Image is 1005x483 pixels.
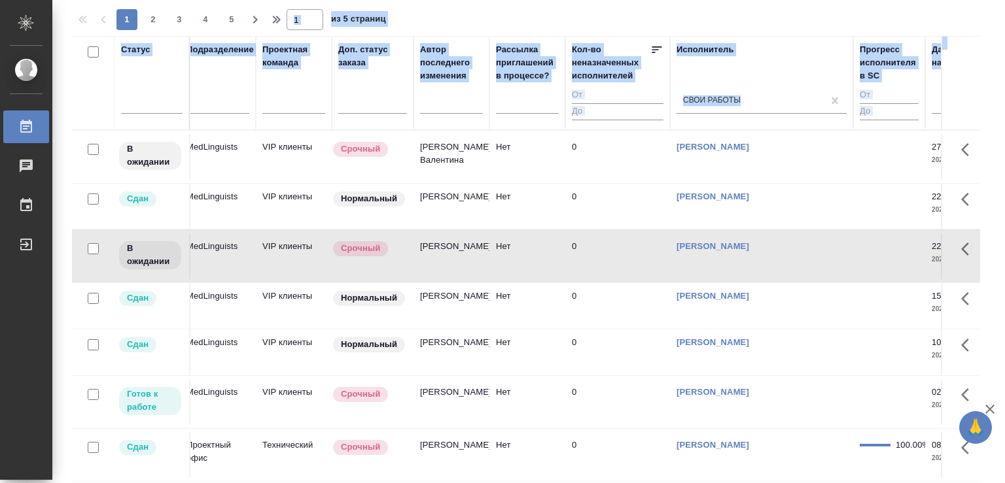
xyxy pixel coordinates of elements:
[127,338,149,351] p: Сдан
[127,441,149,454] p: Сдан
[331,11,386,30] span: из 5 страниц
[677,43,734,56] div: Исполнитель
[195,13,216,26] span: 4
[195,9,216,30] button: 4
[953,283,985,314] button: Здесь прячутся важные кнопки
[341,242,380,255] p: Срочный
[572,103,663,120] input: До
[221,13,242,26] span: 5
[489,432,565,478] td: Нет
[489,379,565,425] td: Нет
[180,184,256,229] td: MedLinguists
[932,203,984,216] p: 2025
[860,103,919,120] input: До
[932,142,956,152] p: 27.09,
[262,43,325,69] div: Проектная команда
[414,432,489,478] td: [PERSON_NAME]
[932,241,956,251] p: 22.09,
[127,192,149,205] p: Сдан
[127,142,173,169] p: В ожидании
[221,9,242,30] button: 5
[414,184,489,229] td: [PERSON_NAME]
[256,379,332,425] td: VIP клиенты
[127,291,149,305] p: Сдан
[414,379,489,425] td: [PERSON_NAME]
[121,43,150,56] div: Статус
[118,190,183,208] div: Менеджер проверил работу исполнителя, передает ее на следующий этап
[420,43,483,82] div: Автор последнего изменения
[127,388,173,414] p: Готов к работе
[414,283,489,329] td: [PERSON_NAME]
[953,184,985,215] button: Здесь прячутся важные кнопки
[489,283,565,329] td: Нет
[860,88,919,104] input: От
[180,283,256,329] td: MedLinguists
[256,432,332,478] td: Технический
[932,192,956,201] p: 22.09,
[118,240,183,271] div: Исполнитель назначен, приступать к работе пока рано
[489,134,565,180] td: Нет
[341,338,397,351] p: Нормальный
[953,432,985,463] button: Здесь прячутся важные кнопки
[256,134,332,180] td: VIP клиенты
[683,95,741,107] div: Свои работы
[143,9,164,30] button: 2
[414,329,489,375] td: [PERSON_NAME]
[489,233,565,279] td: Нет
[964,414,987,441] span: 🙏
[932,154,984,167] p: 2025
[572,43,650,82] div: Кол-во неназначенных исполнителей
[677,192,749,201] a: [PERSON_NAME]
[180,379,256,425] td: MedLinguists
[414,134,489,180] td: [PERSON_NAME] Валентина
[180,233,256,279] td: MedLinguists
[180,134,256,180] td: MedLinguists
[932,399,984,412] p: 2025
[932,440,956,450] p: 08.09,
[256,184,332,229] td: VIP клиенты
[127,242,173,268] p: В ожидании
[169,13,190,26] span: 3
[953,134,985,165] button: Здесь прячутся важные кнопки
[341,291,397,305] p: Нормальный
[118,439,183,456] div: Менеджер проверил работу исполнителя, передает ее на следующий этап
[496,43,559,82] div: Рассылка приглашений в процессе?
[677,142,749,152] a: [PERSON_NAME]
[677,241,749,251] a: [PERSON_NAME]
[896,439,919,452] div: 100.00%
[565,329,670,375] td: 0
[565,233,670,279] td: 0
[932,43,971,69] div: Дата начала
[338,43,407,69] div: Доп. статус заказа
[169,9,190,30] button: 3
[677,337,749,347] a: [PERSON_NAME]
[565,283,670,329] td: 0
[341,388,380,401] p: Срочный
[959,411,992,444] button: 🙏
[341,142,380,156] p: Срочный
[953,329,985,361] button: Здесь прячутся важные кнопки
[677,291,749,301] a: [PERSON_NAME]
[677,440,749,450] a: [PERSON_NAME]
[118,141,183,171] div: Исполнитель назначен, приступать к работе пока рано
[341,441,380,454] p: Срочный
[256,233,332,279] td: VIP клиенты
[256,329,332,375] td: VIP клиенты
[932,349,984,362] p: 2025
[572,88,663,104] input: От
[932,303,984,316] p: 2025
[565,379,670,425] td: 0
[180,432,256,478] td: Проектный офис
[860,43,919,82] div: Прогресс исполнителя в SC
[932,387,956,397] p: 02.09,
[118,336,183,354] div: Менеджер проверил работу исполнителя, передает ее на следующий этап
[932,452,984,465] p: 2025
[932,337,956,347] p: 10.09,
[953,379,985,410] button: Здесь прячутся важные кнопки
[565,184,670,229] td: 0
[677,387,749,397] a: [PERSON_NAME]
[932,291,956,301] p: 15.09,
[489,184,565,229] td: Нет
[143,13,164,26] span: 2
[180,329,256,375] td: MedLinguists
